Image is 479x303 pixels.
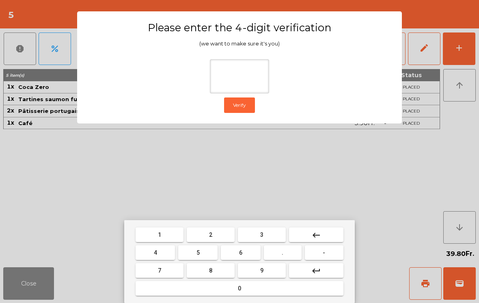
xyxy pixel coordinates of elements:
mat-icon: keyboard_return [311,266,321,276]
span: 1 [158,232,161,238]
span: 9 [260,267,263,274]
button: - [305,245,343,260]
button: 4 [136,245,175,260]
span: - [323,249,325,256]
button: 7 [136,263,183,278]
span: 4 [154,249,157,256]
button: 3 [238,227,286,242]
span: 7 [158,267,161,274]
span: 5 [196,249,200,256]
button: 2 [187,227,235,242]
span: 0 [238,285,241,292]
span: 3 [260,232,263,238]
button: 0 [136,281,343,296]
button: 5 [178,245,218,260]
mat-icon: keyboard_backspace [311,230,321,240]
button: 1 [136,227,183,242]
button: 6 [221,245,260,260]
button: Verify [224,97,255,113]
span: 8 [209,267,212,274]
button: 8 [187,263,235,278]
span: (we want to make sure it's you) [199,41,280,47]
span: 2 [209,232,212,238]
button: 9 [238,263,286,278]
span: . [282,249,283,256]
button: . [264,245,302,260]
span: 6 [239,249,242,256]
h3: Please enter the 4-digit verification [93,21,386,34]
